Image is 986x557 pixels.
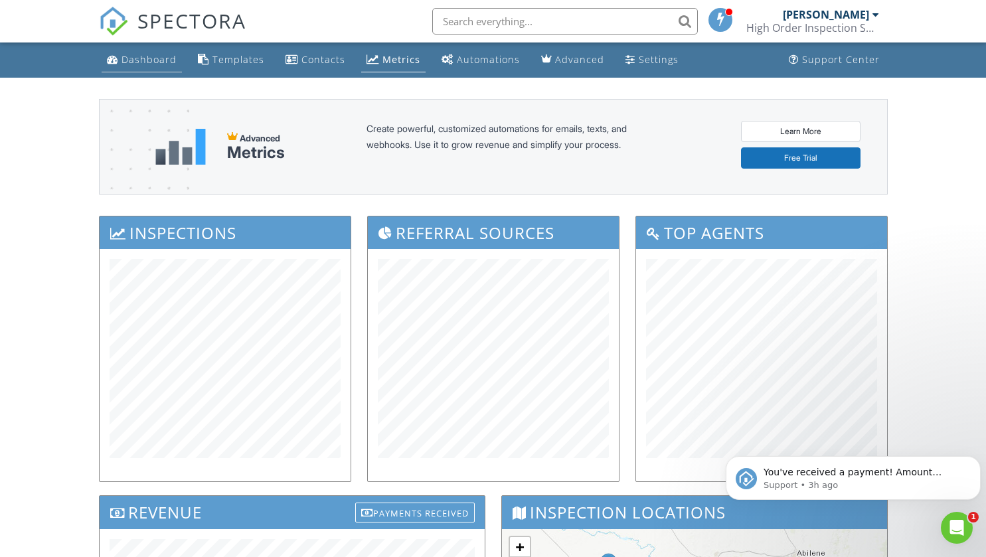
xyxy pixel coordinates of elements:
a: Free Trial [741,147,861,169]
a: Advanced [536,48,610,72]
div: Support Center [802,53,880,66]
div: Metrics [382,53,420,66]
span: 1 [968,512,979,522]
span: SPECTORA [137,7,246,35]
div: Advanced [555,53,604,66]
iframe: Intercom live chat [941,512,973,544]
iframe: Intercom notifications message [720,428,986,521]
a: Contacts [280,48,351,72]
h3: Revenue [100,496,485,528]
h3: Referral Sources [368,216,619,249]
div: Automations [457,53,520,66]
a: Metrics [361,48,426,72]
span: Advanced [240,133,280,143]
div: Templates [212,53,264,66]
div: Dashboard [122,53,177,66]
img: advanced-banner-bg-f6ff0eecfa0ee76150a1dea9fec4b49f333892f74bc19f1b897a312d7a1b2ff3.png [100,100,189,246]
h3: Inspection Locations [502,496,887,528]
img: metrics-aadfce2e17a16c02574e7fc40e4d6b8174baaf19895a402c862ea781aae8ef5b.svg [155,129,206,165]
a: Zoom in [510,537,530,557]
div: Contacts [301,53,345,66]
h3: Inspections [100,216,351,249]
div: Create powerful, customized automations for emails, texts, and webhooks. Use it to grow revenue a... [367,121,659,173]
div: Settings [639,53,679,66]
a: Support Center [783,48,885,72]
div: High Order Inspection Services [746,21,879,35]
img: The Best Home Inspection Software - Spectora [99,7,128,36]
a: Dashboard [102,48,182,72]
a: SPECTORA [99,18,246,46]
div: Payments Received [355,503,475,522]
a: Settings [620,48,684,72]
a: Automations (Basic) [436,48,525,72]
div: Metrics [227,143,285,162]
a: Learn More [741,121,861,142]
input: Search everything... [432,8,698,35]
h3: Top Agents [636,216,887,249]
a: Payments Received [355,499,475,521]
a: Templates [193,48,270,72]
div: [PERSON_NAME] [783,8,869,21]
